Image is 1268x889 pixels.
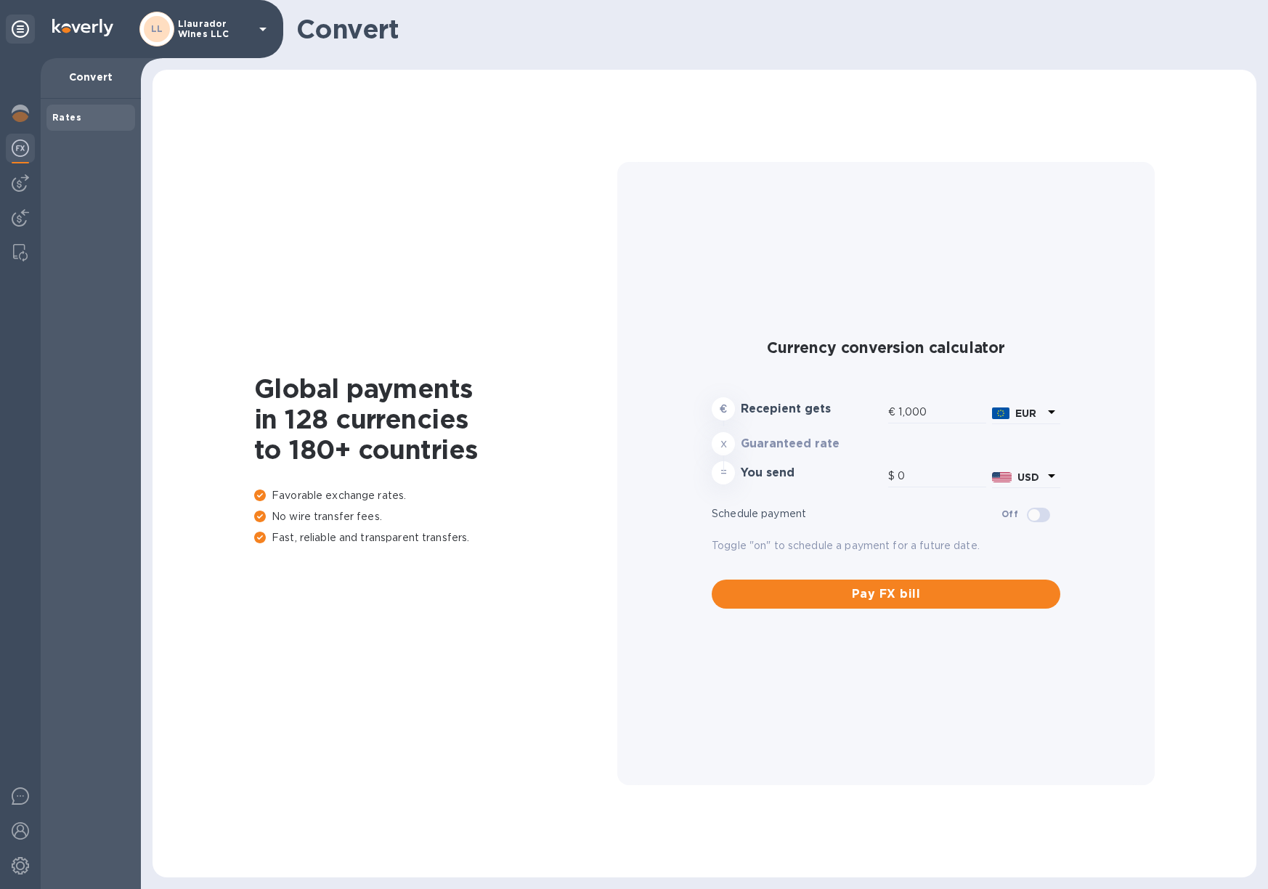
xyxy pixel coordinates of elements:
[254,488,617,503] p: Favorable exchange rates.
[12,139,29,157] img: Foreign exchange
[712,506,1001,521] p: Schedule payment
[720,403,727,415] strong: €
[888,466,898,487] div: $
[254,530,617,545] p: Fast, reliable and transparent transfers.
[178,19,251,39] p: Llaurador Wines LLC
[52,112,81,123] b: Rates
[151,23,163,34] b: LL
[712,338,1060,357] h2: Currency conversion calculator
[52,70,129,84] p: Convert
[712,580,1060,609] button: Pay FX bill
[898,402,986,423] input: Amount
[6,15,35,44] div: Unpin categories
[741,466,882,480] h3: You send
[741,402,882,416] h3: Recepient gets
[898,466,986,487] input: Amount
[1015,407,1036,419] b: EUR
[741,437,882,451] h3: Guaranteed rate
[254,373,617,465] h1: Global payments in 128 currencies to 180+ countries
[723,585,1049,603] span: Pay FX bill
[52,19,113,36] img: Logo
[992,472,1012,482] img: USD
[712,538,1060,553] p: Toggle "on" to schedule a payment for a future date.
[712,432,735,455] div: x
[296,14,1245,44] h1: Convert
[712,461,735,484] div: =
[1001,508,1018,519] b: Off
[254,509,617,524] p: No wire transfer fees.
[888,402,898,423] div: €
[1017,471,1039,483] b: USD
